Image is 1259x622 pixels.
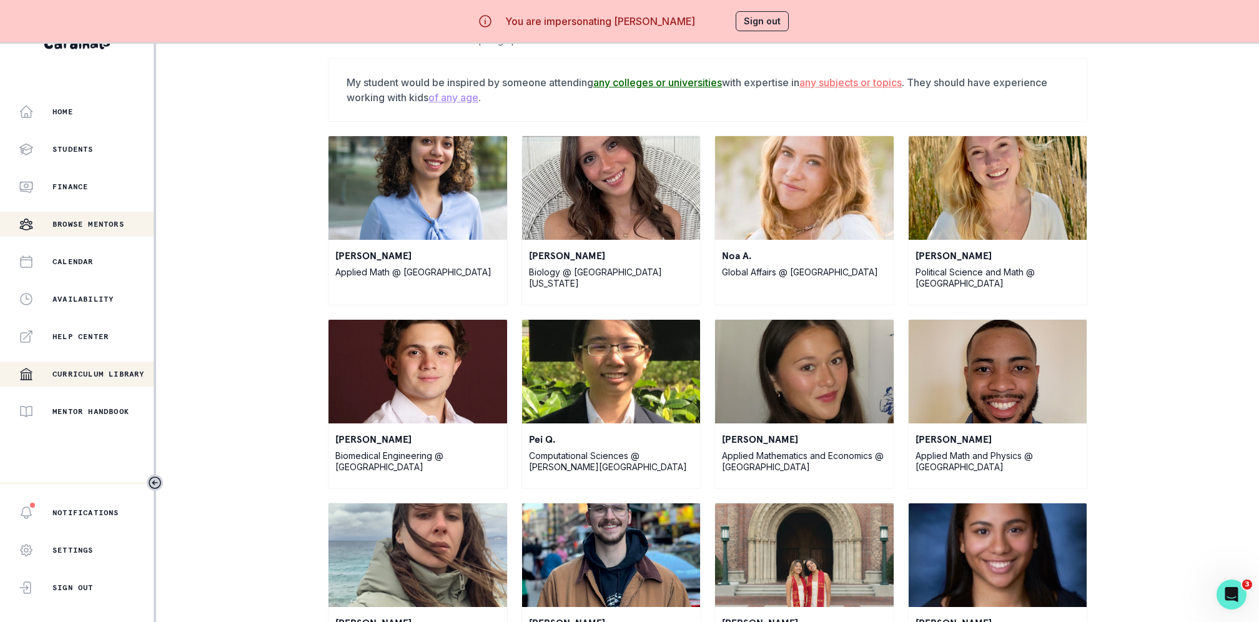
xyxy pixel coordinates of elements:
a: Senna R.'s profile photo[PERSON_NAME]Applied Mathematics and Economics @ [GEOGRAPHIC_DATA] [714,319,894,489]
p: Political Science and Math @ [GEOGRAPHIC_DATA] [916,267,1080,289]
p: Notifications [52,508,119,518]
u: any subjects or topics [799,76,902,89]
a: Noa A.'s profile photoNoa A.Global Affairs @ [GEOGRAPHIC_DATA] [714,136,894,305]
p: Availability [52,294,114,304]
p: Curriculum Library [52,369,145,379]
a: Pei Q.'s profile photoPei Q.Computational Sciences @ [PERSON_NAME][GEOGRAPHIC_DATA] [521,319,701,489]
p: Calendar [52,257,94,267]
p: Browse Mentors [52,219,124,229]
p: Noa A. [722,248,887,263]
p: Global Affairs @ [GEOGRAPHIC_DATA] [722,267,887,278]
p: Sign Out [52,583,94,593]
img: Malena S.'s profile photo [715,503,894,607]
p: Computational Sciences @ [PERSON_NAME][GEOGRAPHIC_DATA] [529,450,694,473]
a: Jenna G.'s profile photo[PERSON_NAME]Biology @ [GEOGRAPHIC_DATA][US_STATE] [521,136,701,305]
img: Phoebe D.'s profile photo [909,136,1087,240]
img: Senna R.'s profile photo [715,320,894,423]
button: Toggle sidebar [147,475,163,491]
img: Noa A.'s profile photo [715,136,894,240]
p: [PERSON_NAME] [916,248,1080,263]
p: You are impersonating [PERSON_NAME] [505,14,695,29]
a: Phoebe D.'s profile photo[PERSON_NAME]Political Science and Math @ [GEOGRAPHIC_DATA] [908,136,1088,305]
p: Settings [52,545,94,555]
p: Applied Math and Physics @ [GEOGRAPHIC_DATA] [916,450,1080,473]
p: Pei Q. [529,432,694,447]
img: Dylan S.'s profile photo [522,503,701,607]
p: Finance [52,182,88,192]
p: Help Center [52,332,109,342]
u: any colleges or universities [593,76,722,89]
p: Students [52,144,94,154]
p: Applied Mathematics and Economics @ [GEOGRAPHIC_DATA] [722,450,887,473]
a: Victoria D.'s profile photo[PERSON_NAME]Applied Math @ [GEOGRAPHIC_DATA] [328,136,508,305]
a: David H.'s profile photo[PERSON_NAME]Applied Math and Physics @ [GEOGRAPHIC_DATA] [908,319,1088,489]
p: [PERSON_NAME] [335,432,500,447]
img: Elya A.'s profile photo [328,503,507,607]
p: My student would be inspired by someone attending with expertise in . They should have experience... [347,75,1069,105]
p: Biology @ [GEOGRAPHIC_DATA][US_STATE] [529,267,694,289]
img: David H.'s profile photo [909,320,1087,423]
a: Mark D.'s profile photo[PERSON_NAME]Biomedical Engineering @ [GEOGRAPHIC_DATA] [328,319,508,489]
img: Anna A.'s profile photo [909,503,1087,607]
img: Pei Q.'s profile photo [522,320,701,423]
span: 3 [1242,580,1252,590]
img: Victoria D.'s profile photo [328,136,507,240]
u: of any age [428,91,478,104]
iframe: Intercom live chat [1217,580,1247,610]
p: [PERSON_NAME] [335,248,500,263]
p: [PERSON_NAME] [722,432,887,447]
img: Mark D.'s profile photo [328,320,507,423]
p: [PERSON_NAME] [529,248,694,263]
p: [PERSON_NAME] [916,432,1080,447]
img: Jenna G.'s profile photo [522,136,701,240]
button: Sign out [736,11,789,31]
p: Home [52,107,73,117]
p: Applied Math @ [GEOGRAPHIC_DATA] [335,267,500,278]
p: Mentor Handbook [52,407,129,417]
p: Biomedical Engineering @ [GEOGRAPHIC_DATA] [335,450,500,473]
